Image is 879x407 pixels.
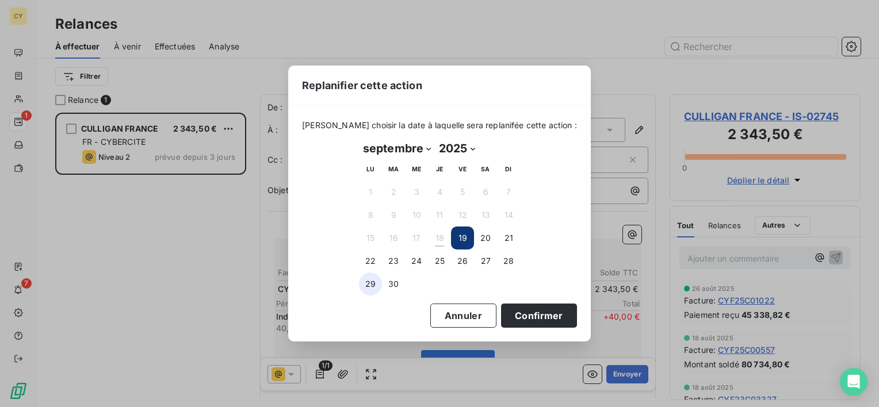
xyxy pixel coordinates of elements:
[474,249,497,272] button: 27
[302,78,422,93] span: Replanifier cette action
[497,158,520,181] th: dimanche
[382,272,405,295] button: 30
[428,158,451,181] th: jeudi
[405,226,428,249] button: 17
[451,181,474,203] button: 5
[359,203,382,226] button: 8
[405,249,428,272] button: 24
[474,158,497,181] th: samedi
[428,249,451,272] button: 25
[405,181,428,203] button: 3
[382,158,405,181] th: mardi
[474,226,497,249] button: 20
[840,368,867,396] div: Open Intercom Messenger
[382,181,405,203] button: 2
[497,249,520,272] button: 28
[382,203,405,226] button: 9
[474,181,497,203] button: 6
[359,181,382,203] button: 1
[359,272,382,295] button: 29
[405,203,428,226] button: 10
[430,304,496,328] button: Annuler
[501,304,577,328] button: Confirmer
[474,203,497,226] button: 13
[451,158,474,181] th: vendredi
[382,249,405,272] button: 23
[497,203,520,226] button: 14
[451,249,474,272] button: 26
[497,181,520,203] button: 7
[428,203,451,226] button: 11
[302,120,577,131] span: [PERSON_NAME] choisir la date à laquelle sera replanifée cette action :
[451,226,474,249] button: 19
[405,158,428,181] th: mercredi
[428,181,451,203] button: 4
[359,249,382,272] button: 22
[428,226,451,249] button: 18
[359,226,382,249] button: 15
[359,158,382,181] th: lundi
[497,226,520,249] button: 21
[451,203,474,226] button: 12
[382,226,405,249] button: 16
